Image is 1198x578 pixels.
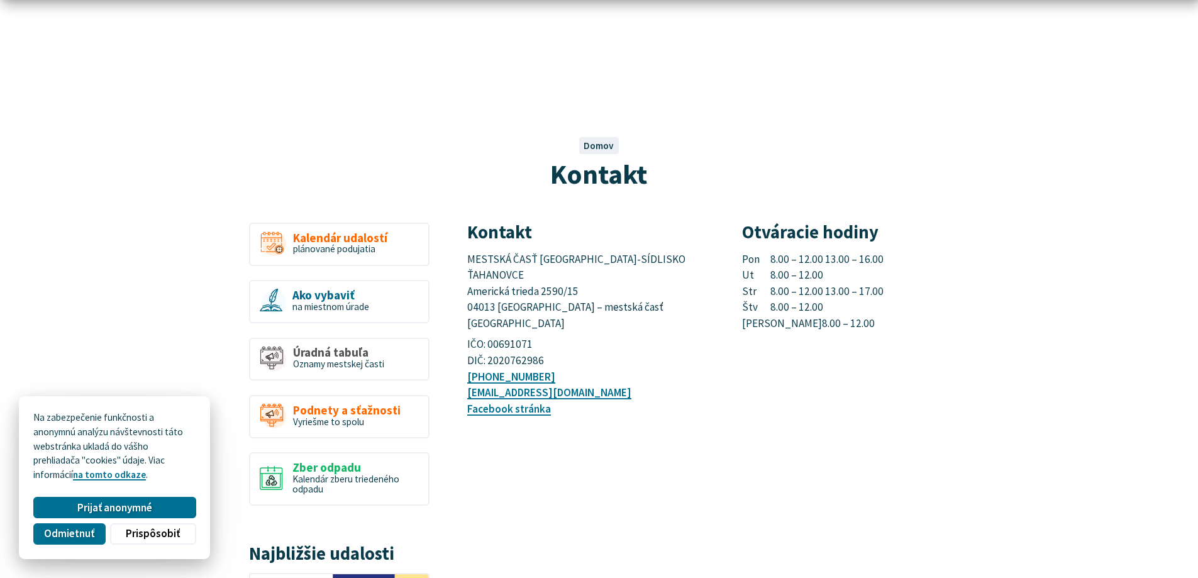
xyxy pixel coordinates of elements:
h3: Najbližšie udalosti [249,544,430,564]
span: Úradná tabuľa [293,346,384,359]
span: na miestnom úrade [292,301,369,313]
span: Podnety a sťažnosti [293,404,401,417]
span: [PERSON_NAME] [742,316,822,332]
a: Facebook stránka [467,402,551,416]
a: Zber odpadu Kalendár zberu triedeného odpadu [249,452,430,506]
a: Úradná tabuľa Oznamy mestskej časti [249,338,430,381]
a: [PHONE_NUMBER] [467,370,555,384]
span: plánované podujatia [293,243,375,255]
span: Zber odpadu [292,461,419,474]
button: Prispôsobiť [110,523,196,545]
a: Podnety a sťažnosti Vyriešme to spolu [249,395,430,438]
a: Ako vybaviť na miestnom úrade [249,280,430,323]
p: IČO: 00691071 DIČ: 2020762986 [467,336,713,369]
span: Str [742,284,771,300]
span: Odmietnuť [44,527,94,540]
span: Prijať anonymné [77,501,152,514]
h3: Kontakt [467,223,713,242]
a: [EMAIL_ADDRESS][DOMAIN_NAME] [467,386,631,399]
a: na tomto odkaze [73,469,146,481]
span: MESTSKÁ ČASŤ [GEOGRAPHIC_DATA]-SÍDLISKO ŤAHANOVCE Americká trieda 2590/15 04013 [GEOGRAPHIC_DATA]... [467,252,687,331]
p: 8.00 – 12.00 13.00 – 16.00 8.00 – 12.00 8.00 – 12.00 13.00 – 17.00 8.00 – 12.00 8.00 – 12.00 [742,252,987,332]
span: Kalendár zberu triedeného odpadu [292,473,399,496]
span: Oznamy mestskej časti [293,358,384,370]
span: Kontakt [550,157,647,191]
span: Ut [742,267,771,284]
span: Kalendár udalostí [293,231,387,245]
span: Pon [742,252,771,268]
button: Prijať anonymné [33,497,196,518]
span: Prispôsobiť [126,527,180,540]
span: Vyriešme to spolu [293,416,364,428]
button: Odmietnuť [33,523,105,545]
h3: Otváracie hodiny [742,223,987,242]
a: Domov [584,140,614,152]
span: Štv [742,299,771,316]
span: Ako vybaviť [292,289,369,302]
a: Kalendár udalostí plánované podujatia [249,223,430,266]
p: Na zabezpečenie funkčnosti a anonymnú analýzu návštevnosti táto webstránka ukladá do vášho prehli... [33,411,196,482]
